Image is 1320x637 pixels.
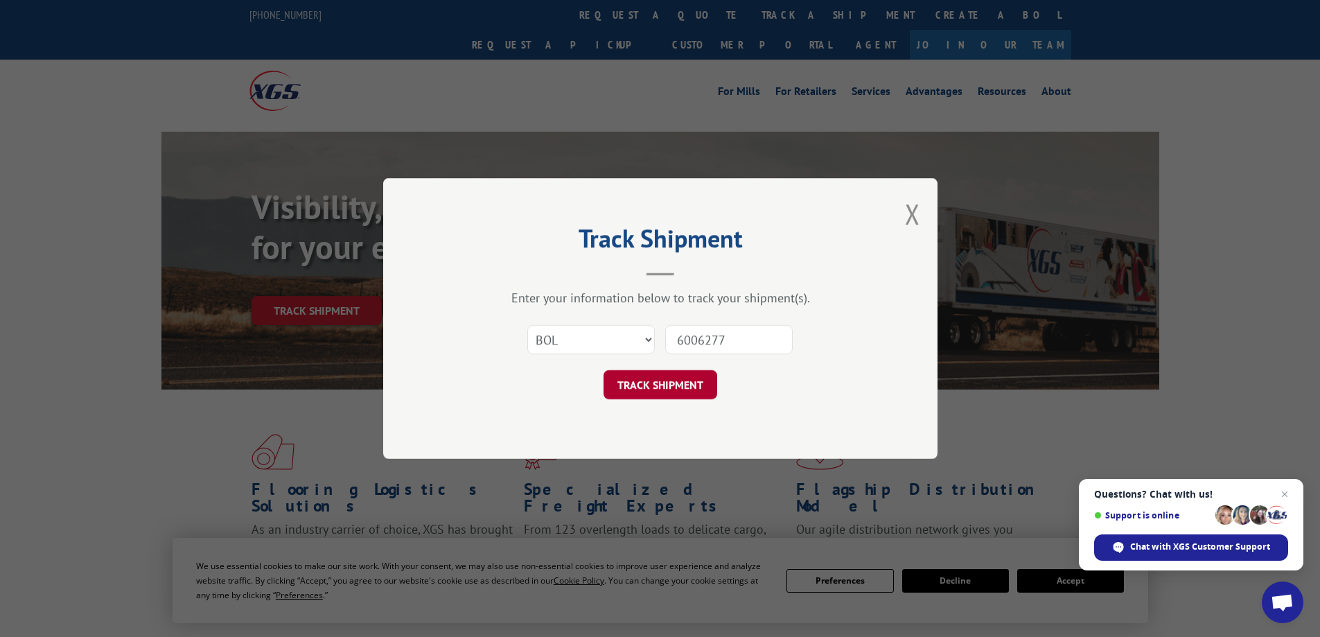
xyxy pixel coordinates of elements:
[1094,489,1288,500] span: Questions? Chat with us!
[665,325,793,354] input: Number(s)
[905,195,920,232] button: Close modal
[452,290,868,306] div: Enter your information below to track your shipment(s).
[1094,534,1288,561] div: Chat with XGS Customer Support
[1262,582,1303,623] div: Open chat
[1276,486,1293,503] span: Close chat
[604,370,717,399] button: TRACK SHIPMENT
[1094,510,1211,521] span: Support is online
[1130,541,1270,553] span: Chat with XGS Customer Support
[452,229,868,255] h2: Track Shipment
